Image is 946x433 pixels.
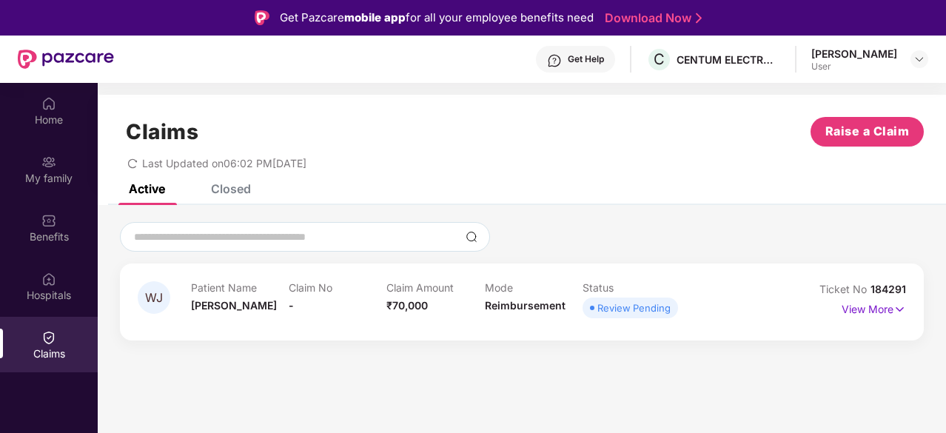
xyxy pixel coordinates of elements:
p: Claim Amount [386,281,484,294]
img: Logo [255,10,269,25]
div: CENTUM ELECTRONICS LIMITED [677,53,780,67]
span: C [654,50,665,68]
span: WJ [145,292,163,304]
div: Get Help [568,53,604,65]
img: svg+xml;base64,PHN2ZyBpZD0iSG9zcGl0YWxzIiB4bWxucz0iaHR0cDovL3d3dy53My5vcmcvMjAwMC9zdmciIHdpZHRoPS... [41,272,56,286]
img: svg+xml;base64,PHN2ZyBpZD0iSGVscC0zMngzMiIgeG1sbnM9Imh0dHA6Ly93d3cudzMub3JnLzIwMDAvc3ZnIiB3aWR0aD... [547,53,562,68]
img: svg+xml;base64,PHN2ZyBpZD0iQ2xhaW0iIHhtbG5zPSJodHRwOi8vd3d3LnczLm9yZy8yMDAwL3N2ZyIgd2lkdGg9IjIwIi... [41,330,56,345]
span: [PERSON_NAME] [191,299,277,312]
span: ₹70,000 [386,299,428,312]
div: Closed [211,181,251,196]
button: Raise a Claim [811,117,924,147]
span: redo [127,157,138,169]
span: - [289,299,294,312]
img: svg+xml;base64,PHN2ZyB3aWR0aD0iMjAiIGhlaWdodD0iMjAiIHZpZXdCb3g9IjAgMCAyMCAyMCIgZmlsbD0ibm9uZSIgeG... [41,155,56,169]
p: View More [842,298,906,318]
span: 184291 [870,283,906,295]
div: Get Pazcare for all your employee benefits need [280,9,594,27]
div: Active [129,181,165,196]
div: User [811,61,897,73]
img: svg+xml;base64,PHN2ZyBpZD0iQmVuZWZpdHMiIHhtbG5zPSJodHRwOi8vd3d3LnczLm9yZy8yMDAwL3N2ZyIgd2lkdGg9Ij... [41,213,56,228]
span: Ticket No [819,283,870,295]
img: svg+xml;base64,PHN2ZyBpZD0iU2VhcmNoLTMyeDMyIiB4bWxucz0iaHR0cDovL3d3dy53My5vcmcvMjAwMC9zdmciIHdpZH... [466,231,477,243]
img: New Pazcare Logo [18,50,114,69]
img: svg+xml;base64,PHN2ZyBpZD0iRHJvcGRvd24tMzJ4MzIiIHhtbG5zPSJodHRwOi8vd3d3LnczLm9yZy8yMDAwL3N2ZyIgd2... [913,53,925,65]
img: svg+xml;base64,PHN2ZyB4bWxucz0iaHR0cDovL3d3dy53My5vcmcvMjAwMC9zdmciIHdpZHRoPSIxNyIgaGVpZ2h0PSIxNy... [893,301,906,318]
p: Status [583,281,680,294]
span: Last Updated on 06:02 PM[DATE] [142,157,306,169]
p: Patient Name [191,281,289,294]
div: Review Pending [597,301,671,315]
span: Raise a Claim [825,122,910,141]
h1: Claims [126,119,198,144]
a: Download Now [605,10,697,26]
img: svg+xml;base64,PHN2ZyBpZD0iSG9tZSIgeG1sbnM9Imh0dHA6Ly93d3cudzMub3JnLzIwMDAvc3ZnIiB3aWR0aD0iMjAiIG... [41,96,56,111]
div: [PERSON_NAME] [811,47,897,61]
img: Stroke [696,10,702,26]
p: Mode [485,281,583,294]
strong: mobile app [344,10,406,24]
span: Reimbursement [485,299,566,312]
p: Claim No [289,281,386,294]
